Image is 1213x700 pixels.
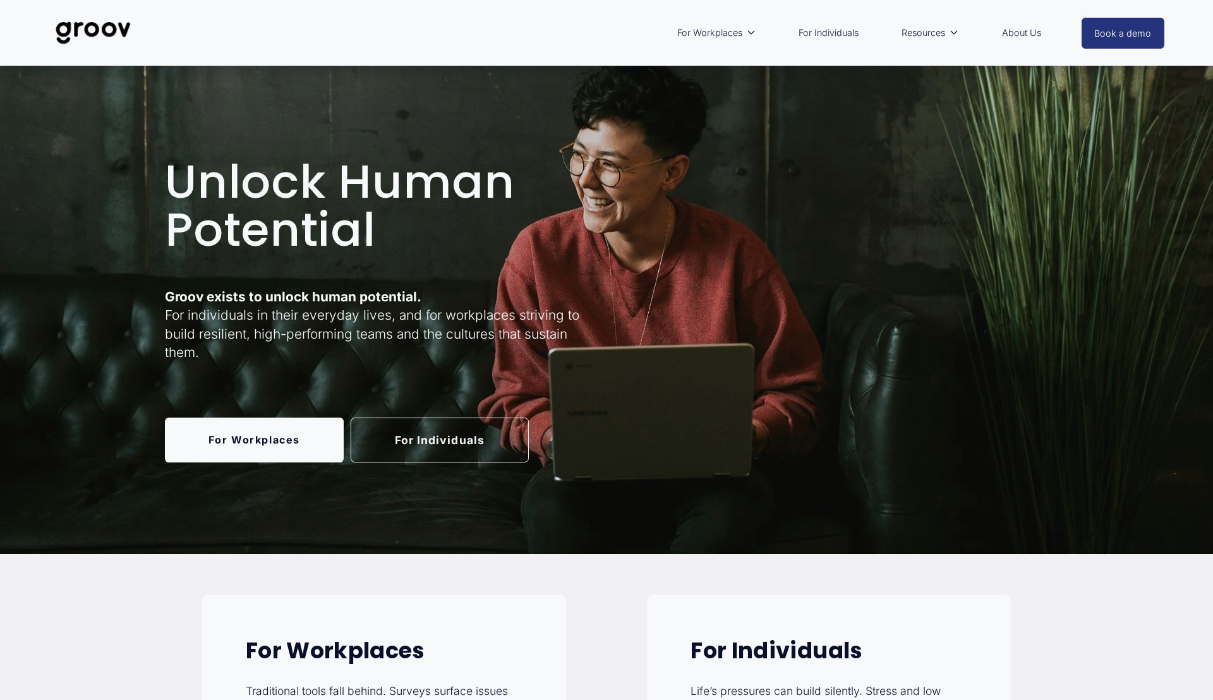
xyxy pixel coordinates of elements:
[691,635,862,666] strong: For Individuals
[49,12,138,54] img: Groov | Unlock Human Potential at Work and in Life
[165,287,603,361] p: For individuals in their everyday lives, and for workplaces striving to build resilient, high-per...
[165,289,421,305] strong: Groov exists to unlock human potential.
[677,25,742,41] span: For Workplaces
[671,18,763,47] a: folder dropdown
[165,418,344,462] a: For Workplaces
[246,635,425,666] strong: For Workplaces
[902,25,945,41] span: Resources
[996,18,1047,47] a: About Us
[792,18,865,47] a: For Individuals
[895,18,965,47] a: folder dropdown
[351,418,529,462] a: For Individuals
[165,158,603,253] h1: Unlock Human Potential
[1082,18,1165,49] a: Book a demo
